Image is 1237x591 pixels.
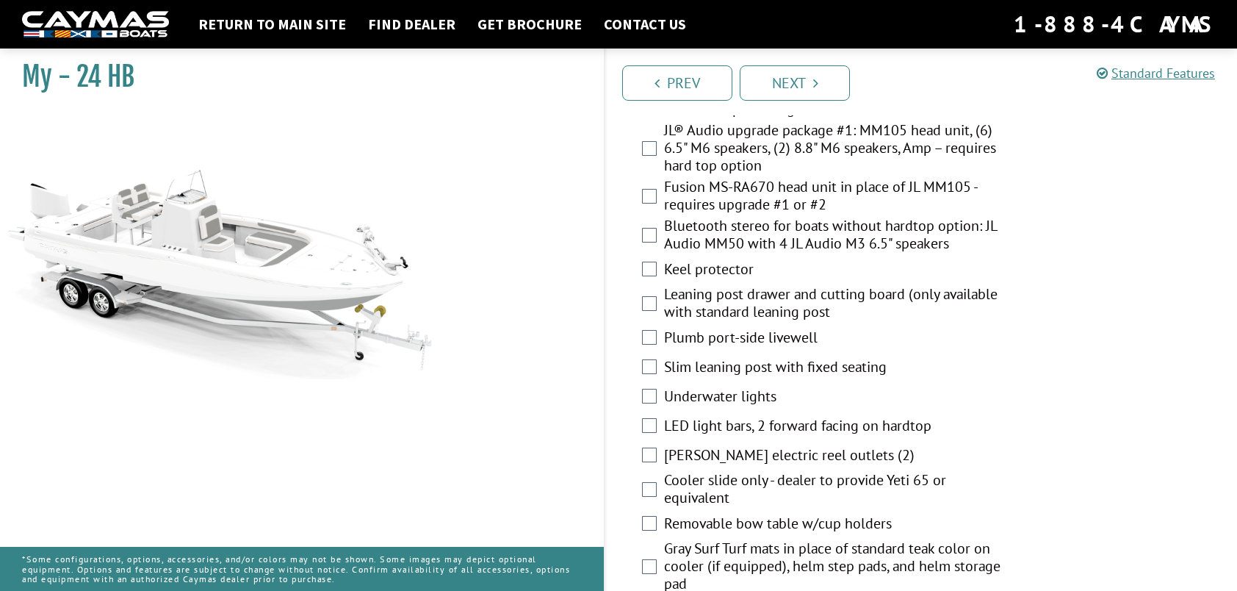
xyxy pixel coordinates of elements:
label: Slim leaning post with fixed seating [664,358,1008,379]
label: Keel protector [664,260,1008,282]
p: *Some configurations, options, accessories, and/or colors may not be shown. Some images may depic... [22,547,582,591]
label: Bluetooth stereo for boats without hardtop option: JL Audio MM50 with 4 JL Audio M3 6.5" speakers [664,217,1008,256]
h1: My - 24 HB [22,60,567,93]
a: Prev [622,65,732,101]
a: Get Brochure [470,15,589,34]
img: white-logo-c9c8dbefe5ff5ceceb0f0178aa75bf4bb51f6bca0971e226c86eb53dfe498488.png [22,11,169,38]
label: Cooler slide only - dealer to provide Yeti 65 or equivalent [664,471,1008,510]
label: Removable bow table w/cup holders [664,515,1008,536]
label: Leaning post drawer and cutting board (only available with standard leaning post [664,285,1008,324]
label: LED light bars, 2 forward facing on hardtop [664,417,1008,438]
label: Underwater lights [664,387,1008,409]
a: Find Dealer [361,15,463,34]
label: JL® Audio upgrade package #1: MM105 head unit, (6) 6.5" M6 speakers, (2) 8.8" M6 speakers, Amp – ... [664,121,1008,178]
label: Fusion MS-RA670 head unit in place of JL MM105 - requires upgrade #1 or #2 [664,178,1008,217]
label: [PERSON_NAME] electric reel outlets (2) [664,446,1008,468]
a: Return to main site [191,15,353,34]
a: Standard Features [1097,65,1215,82]
div: 1-888-4CAYMAS [1014,8,1215,40]
a: Next [740,65,850,101]
label: Plumb port-side livewell [664,329,1008,350]
a: Contact Us [596,15,693,34]
ul: Pagination [618,63,1237,101]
